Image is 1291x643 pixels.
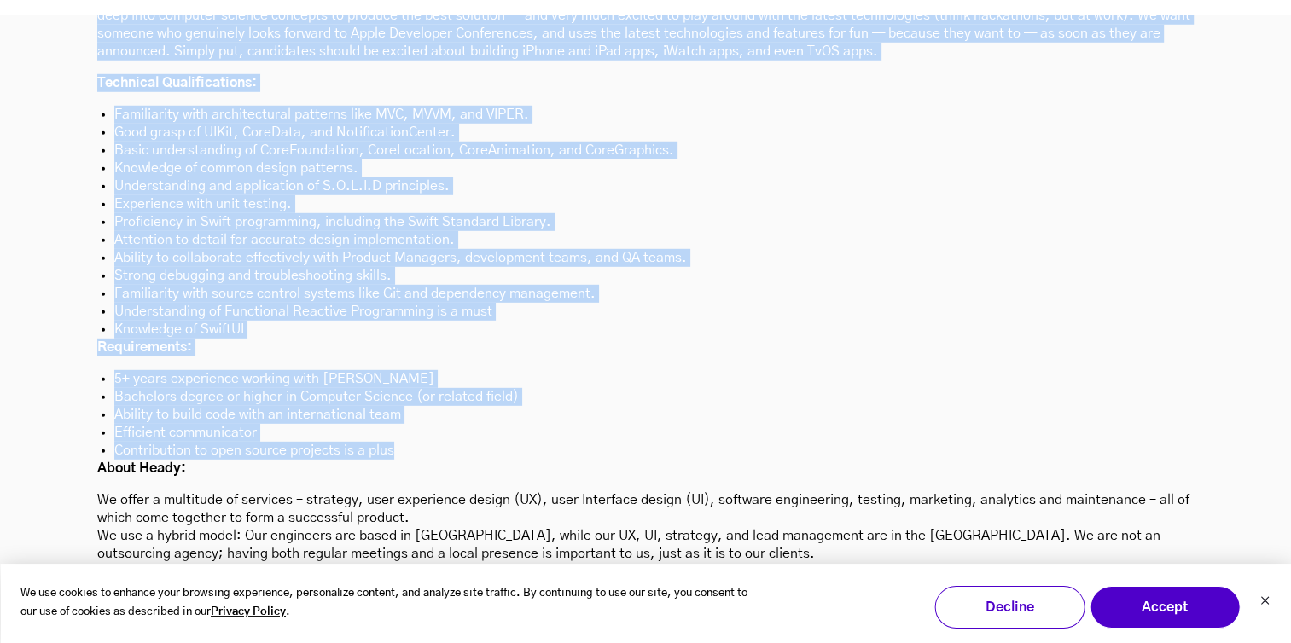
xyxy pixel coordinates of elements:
strong: Technical Qualifications: [97,76,257,90]
strong: About Heady: [97,461,186,475]
li: Proficiency in Swift programming, including the Swift Standard Library. [114,213,1177,231]
li: Familiarity with architectural patterns like MVC, MVVM, and VIPER. [114,106,1177,124]
li: Knowledge of SwiftUI [114,321,1177,339]
button: Decline [934,586,1085,629]
p: We use cookies to enhance your browsing experience, personalize content, and analyze site traffic... [20,584,754,623]
button: Accept [1090,586,1240,629]
li: Understanding of Functional Reactive Programming is a must [114,303,1177,321]
li: Contribution to open source projects is a plus [114,442,1177,460]
li: Basic understanding of CoreFoundation, CoreLocation, CoreAnimation, and CoreGraphics. [114,142,1177,159]
li: Bachelors degree or higher in Computer Science (or related field) [114,388,1177,406]
li: Knowledge of common design patterns. [114,159,1177,177]
strong: Requirements: [97,340,192,354]
li: Attention to detail for accurate design implementation. [114,231,1177,249]
p: We offer a multitude of services – strategy, user experience design (UX), user Interface design (... [97,491,1194,563]
li: Ability to build code with an international team [114,406,1177,424]
a: Privacy Policy [211,603,286,623]
li: Good grasp of UIKit, CoreData, and NotificationCenter. [114,124,1177,142]
button: Dismiss cookie banner [1259,594,1270,611]
li: Efficient communicator [114,424,1177,442]
li: Strong debugging and troubleshooting skills. [114,267,1177,285]
li: Understanding and application of S.O.L.I.D principles. [114,177,1177,195]
li: 5+ years experience working with [PERSON_NAME] [114,370,1177,388]
li: Experience with unit testing. [114,195,1177,213]
li: Ability to collaborate effectively with Product Managers, development teams, and QA teams. [114,249,1177,267]
li: Familiarity with source control systems like Git and dependency management. [114,285,1177,303]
